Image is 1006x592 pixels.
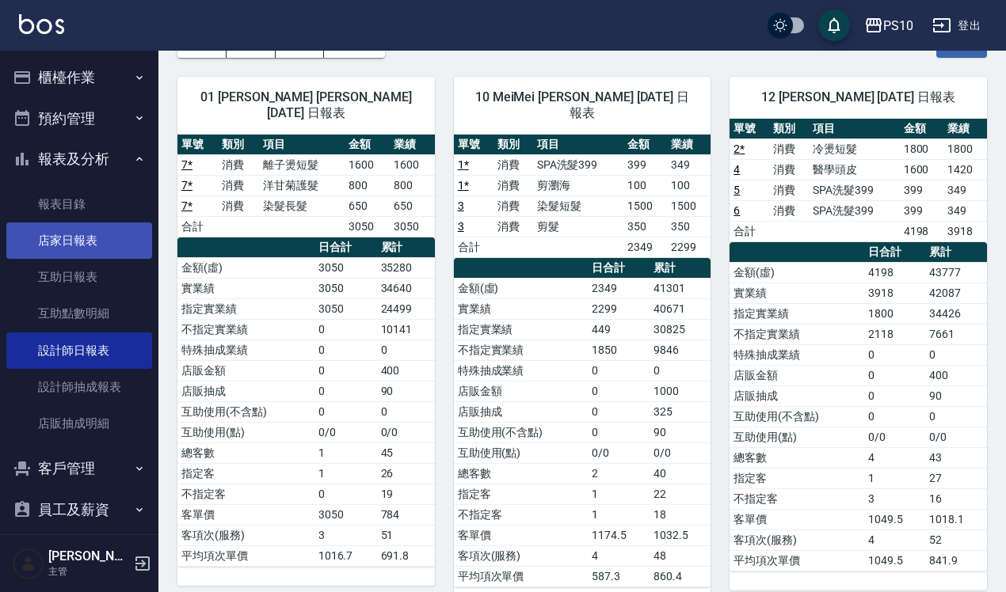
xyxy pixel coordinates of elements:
td: 1600 [900,159,943,180]
td: 42087 [925,283,987,303]
td: 店販金額 [177,360,314,381]
td: 0/0 [314,422,377,442]
td: 4 [864,447,925,468]
td: 349 [943,200,987,221]
td: 染髮短髮 [533,195,623,216]
td: 399 [623,154,667,175]
td: 0 [864,406,925,427]
td: 26 [377,463,435,484]
td: 不指定實業績 [730,324,864,344]
td: 客項次(服務) [730,529,864,550]
td: 90 [925,385,987,406]
a: 報表目錄 [6,186,152,222]
td: 總客數 [454,463,589,484]
td: 冷燙短髮 [809,139,899,159]
td: 650 [390,195,435,216]
td: 3050 [314,504,377,525]
td: 4198 [900,221,943,241]
button: PS10 [858,9,920,42]
td: 784 [377,504,435,525]
td: 互助使用(點) [730,427,864,447]
th: 金額 [345,135,390,155]
a: 3 [458,220,464,233]
td: 金額(虛) [177,257,314,278]
th: 累計 [377,237,435,258]
td: 店販金額 [454,381,589,401]
th: 業績 [943,119,987,139]
td: 不指定實業績 [454,340,589,360]
th: 單號 [454,135,493,155]
td: 860.4 [650,566,711,586]
a: 設計師抽成報表 [6,369,152,405]
td: 0 [588,381,649,401]
td: 消費 [769,200,809,221]
td: 2 [588,463,649,484]
td: 0/0 [588,442,649,463]
td: 合計 [454,237,493,257]
td: 0 [588,360,649,381]
td: 0 [314,319,377,340]
td: 43777 [925,262,987,283]
td: 1 [864,468,925,488]
td: 指定客 [454,484,589,504]
th: 業績 [667,135,711,155]
th: 日合計 [864,242,925,263]
td: 3050 [314,257,377,278]
td: 1 [314,442,377,463]
td: 1500 [667,195,711,216]
td: 消費 [493,195,533,216]
td: 0/0 [377,422,435,442]
td: 互助使用(不含點) [177,401,314,422]
td: 1000 [650,381,711,401]
table: a dense table [454,135,711,258]
td: 350 [623,216,667,237]
td: 52 [925,529,987,550]
td: 3050 [314,298,377,319]
td: 消費 [769,139,809,159]
td: 3050 [345,216,390,237]
td: 1600 [390,154,435,175]
td: 48 [650,545,711,566]
td: 0 [314,381,377,401]
td: 平均項次單價 [454,566,589,586]
td: 互助使用(不含點) [730,406,864,427]
td: 1016.7 [314,545,377,566]
td: 指定客 [730,468,864,488]
td: 51 [377,525,435,545]
td: 2118 [864,324,925,344]
td: 剪髮 [533,216,623,237]
td: 3050 [314,278,377,298]
td: 40671 [650,298,711,319]
td: 1800 [943,139,987,159]
td: 特殊抽成業績 [730,344,864,365]
th: 累計 [925,242,987,263]
td: 1500 [623,195,667,216]
th: 項目 [809,119,899,139]
th: 日合計 [314,237,377,258]
td: 0/0 [864,427,925,447]
td: 691.8 [377,545,435,566]
img: Person [13,548,44,579]
img: Logo [19,14,64,34]
table: a dense table [454,258,711,587]
td: 3 [864,488,925,509]
button: 員工及薪資 [6,489,152,530]
td: 1 [588,504,649,525]
td: 離子燙短髮 [259,154,345,175]
td: 特殊抽成業績 [454,360,589,381]
table: a dense table [730,119,987,242]
th: 日合計 [588,258,649,279]
td: 0 [864,385,925,406]
td: 24499 [377,298,435,319]
td: 1600 [345,154,390,175]
th: 單號 [730,119,769,139]
td: 消費 [769,180,809,200]
td: 店販抽成 [177,381,314,401]
td: SPA洗髮399 [533,154,623,175]
td: 剪瀏海 [533,175,623,195]
td: 3 [314,525,377,545]
td: 100 [623,175,667,195]
td: 金額(虛) [454,278,589,298]
th: 金額 [900,119,943,139]
span: 01 [PERSON_NAME] [PERSON_NAME][DATE] 日報表 [196,89,416,121]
